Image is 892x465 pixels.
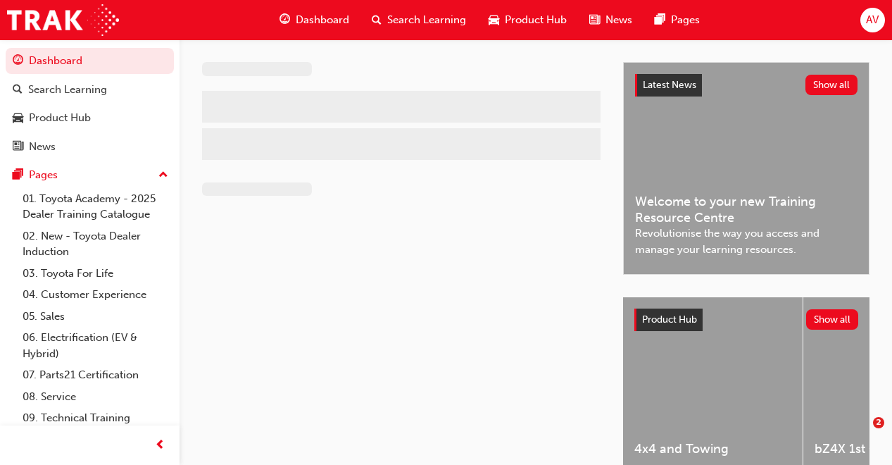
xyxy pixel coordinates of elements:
[634,309,858,331] a: Product HubShow all
[6,105,174,131] a: Product Hub
[6,48,174,74] a: Dashboard
[505,12,567,28] span: Product Hub
[28,82,107,98] div: Search Learning
[605,12,632,28] span: News
[17,188,174,225] a: 01. Toyota Academy - 2025 Dealer Training Catalogue
[387,12,466,28] span: Search Learning
[17,386,174,408] a: 08. Service
[17,327,174,364] a: 06. Electrification (EV & Hybrid)
[805,75,858,95] button: Show all
[279,11,290,29] span: guage-icon
[29,167,58,183] div: Pages
[642,314,697,325] span: Product Hub
[29,110,91,126] div: Product Hub
[671,12,700,28] span: Pages
[17,364,174,386] a: 07. Parts21 Certification
[17,225,174,263] a: 02. New - Toyota Dealer Induction
[873,417,884,428] span: 2
[635,74,858,97] a: Latest NewsShow all
[6,162,174,188] button: Pages
[360,6,477,35] a: search-iconSearch Learning
[635,194,858,225] span: Welcome to your new Training Resource Centre
[643,79,696,91] span: Latest News
[372,11,382,29] span: search-icon
[866,12,879,28] span: AV
[806,309,859,330] button: Show all
[6,77,174,103] a: Search Learning
[158,166,168,185] span: up-icon
[6,45,174,162] button: DashboardSearch LearningProduct HubNews
[655,11,665,29] span: pages-icon
[17,284,174,306] a: 04. Customer Experience
[13,169,23,182] span: pages-icon
[296,12,349,28] span: Dashboard
[477,6,578,35] a: car-iconProduct Hub
[13,141,23,154] span: news-icon
[13,55,23,68] span: guage-icon
[623,62,869,275] a: Latest NewsShow allWelcome to your new Training Resource CentreRevolutionise the way you access a...
[29,139,56,155] div: News
[17,306,174,328] a: 05. Sales
[634,441,791,457] span: 4x4 and Towing
[643,6,711,35] a: pages-iconPages
[589,11,600,29] span: news-icon
[7,4,119,36] img: Trak
[17,407,174,429] a: 09. Technical Training
[13,84,23,97] span: search-icon
[578,6,643,35] a: news-iconNews
[860,8,885,32] button: AV
[13,112,23,125] span: car-icon
[635,225,858,257] span: Revolutionise the way you access and manage your learning resources.
[6,134,174,160] a: News
[17,263,174,285] a: 03. Toyota For Life
[268,6,360,35] a: guage-iconDashboard
[844,417,878,451] iframe: Intercom live chat
[489,11,499,29] span: car-icon
[155,437,165,454] span: prev-icon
